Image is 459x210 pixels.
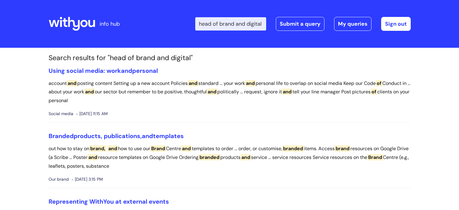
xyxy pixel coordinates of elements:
[121,67,132,75] span: and
[142,132,153,140] span: and
[195,17,411,31] div: | -
[334,17,371,31] a: My queries
[381,17,411,31] a: Sign out
[276,17,324,31] a: Submit a query
[282,89,292,95] span: and
[188,80,198,86] span: and
[49,132,184,140] a: Brandedproducts, publications,andtemplates
[49,198,169,205] a: Representing WithYou at external events
[49,79,411,105] p: account posting content Setting up a new account Policies standard ... your work personal life to...
[49,110,73,118] span: Social media
[76,110,108,118] span: [DATE] 11:15 AM
[49,54,411,62] h1: Search results for "head of brand and digital"
[376,80,382,86] span: of
[67,80,77,86] span: and
[199,154,220,160] span: branded
[84,89,95,95] span: and
[49,144,411,170] p: out how to stay on how to use our Centre templates to order ... order, or customise, items. Acces...
[89,145,106,152] span: brand,
[207,89,217,95] span: and
[371,89,377,95] span: of
[72,176,103,183] span: [DATE] 3:15 PM
[245,80,256,86] span: and
[107,145,118,152] span: and
[49,67,158,75] a: Using social media: workandpersonal
[49,132,74,140] span: Branded
[335,145,350,152] span: brand
[150,145,166,152] span: Brand
[241,154,251,160] span: and
[195,17,266,31] input: Search
[88,154,98,160] span: and
[367,154,383,160] span: Brand
[49,176,69,183] span: Our brand
[181,145,192,152] span: and
[282,145,304,152] span: branded
[100,19,120,29] p: info hub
